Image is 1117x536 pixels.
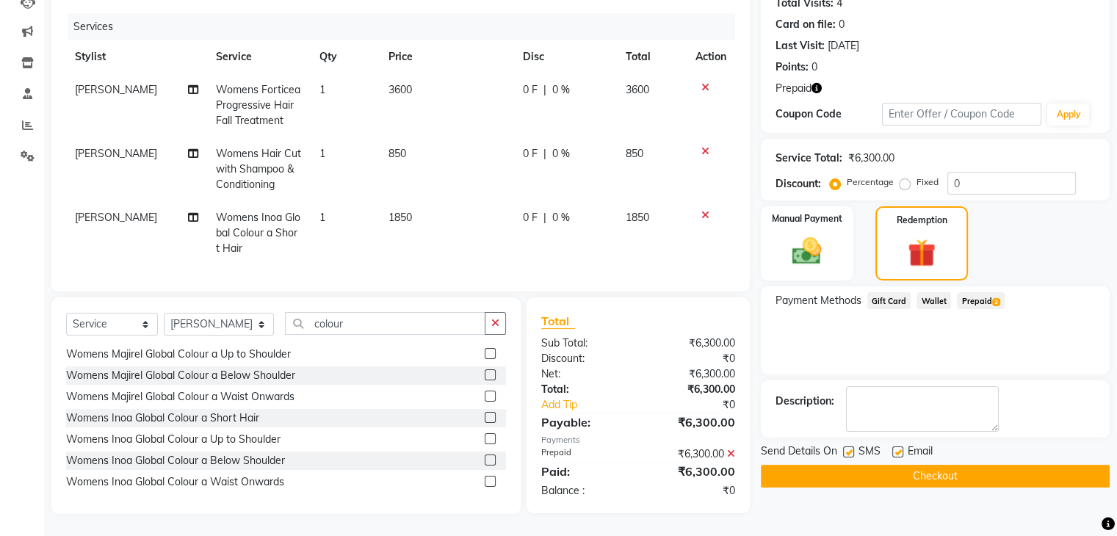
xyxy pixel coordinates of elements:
[216,211,300,255] span: Womens Inoa Global Colour a Short Hair
[776,394,834,409] div: Description:
[543,146,546,162] span: |
[66,410,259,426] div: Womens Inoa Global Colour a Short Hair
[858,443,881,462] span: SMS
[552,210,570,225] span: 0 %
[530,413,638,431] div: Payable:
[541,434,735,446] div: Payments
[776,151,842,166] div: Service Total:
[541,314,575,329] span: Total
[66,368,295,383] div: Womens Majirel Global Colour a Below Shoulder
[847,175,894,189] label: Percentage
[638,463,746,480] div: ₹6,300.00
[992,298,1000,307] span: 3
[75,147,157,160] span: [PERSON_NAME]
[783,234,831,268] img: _cash.svg
[761,465,1110,488] button: Checkout
[66,453,285,468] div: Womens Inoa Global Colour a Below Shoulder
[552,82,570,98] span: 0 %
[388,211,412,224] span: 1850
[839,17,845,32] div: 0
[388,147,406,160] span: 850
[899,236,944,270] img: _gift.svg
[656,397,745,413] div: ₹0
[848,151,894,166] div: ₹6,300.00
[380,40,514,73] th: Price
[319,83,325,96] span: 1
[543,82,546,98] span: |
[66,389,294,405] div: Womens Majirel Global Colour a Waist Onwards
[626,83,649,96] span: 3600
[638,382,746,397] div: ₹6,300.00
[626,211,649,224] span: 1850
[523,82,538,98] span: 0 F
[908,443,933,462] span: Email
[543,210,546,225] span: |
[638,413,746,431] div: ₹6,300.00
[552,146,570,162] span: 0 %
[530,336,638,351] div: Sub Total:
[626,147,643,160] span: 850
[638,483,746,499] div: ₹0
[285,312,485,335] input: Search or Scan
[68,13,746,40] div: Services
[638,446,746,462] div: ₹6,300.00
[66,40,207,73] th: Stylist
[216,83,300,127] span: Womens Forticea Progressive Hair Fall Treatment
[75,211,157,224] span: [PERSON_NAME]
[811,59,817,75] div: 0
[776,293,861,308] span: Payment Methods
[617,40,687,73] th: Total
[66,347,291,362] div: Womens Majirel Global Colour a Up to Shoulder
[311,40,380,73] th: Qty
[319,211,325,224] span: 1
[319,147,325,160] span: 1
[776,176,821,192] div: Discount:
[638,351,746,366] div: ₹0
[882,103,1042,126] input: Enter Offer / Coupon Code
[216,147,301,191] span: Womens Hair Cut with Shampoo & Conditioning
[530,351,638,366] div: Discount:
[207,40,311,73] th: Service
[638,336,746,351] div: ₹6,300.00
[917,175,939,189] label: Fixed
[530,397,656,413] a: Add Tip
[687,40,735,73] th: Action
[66,474,284,490] div: Womens Inoa Global Colour a Waist Onwards
[388,83,412,96] span: 3600
[772,212,842,225] label: Manual Payment
[523,210,538,225] span: 0 F
[1047,104,1089,126] button: Apply
[523,146,538,162] span: 0 F
[638,366,746,382] div: ₹6,300.00
[957,292,1005,309] span: Prepaid
[761,443,837,462] span: Send Details On
[514,40,617,73] th: Disc
[897,214,947,227] label: Redemption
[867,292,911,309] span: Gift Card
[530,483,638,499] div: Balance :
[776,106,882,122] div: Coupon Code
[776,38,825,54] div: Last Visit:
[530,366,638,382] div: Net:
[776,81,811,96] span: Prepaid
[530,463,638,480] div: Paid:
[530,446,638,462] div: Prepaid
[776,17,836,32] div: Card on file:
[917,292,951,309] span: Wallet
[66,432,281,447] div: Womens Inoa Global Colour a Up to Shoulder
[776,59,809,75] div: Points:
[530,382,638,397] div: Total:
[75,83,157,96] span: [PERSON_NAME]
[828,38,859,54] div: [DATE]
